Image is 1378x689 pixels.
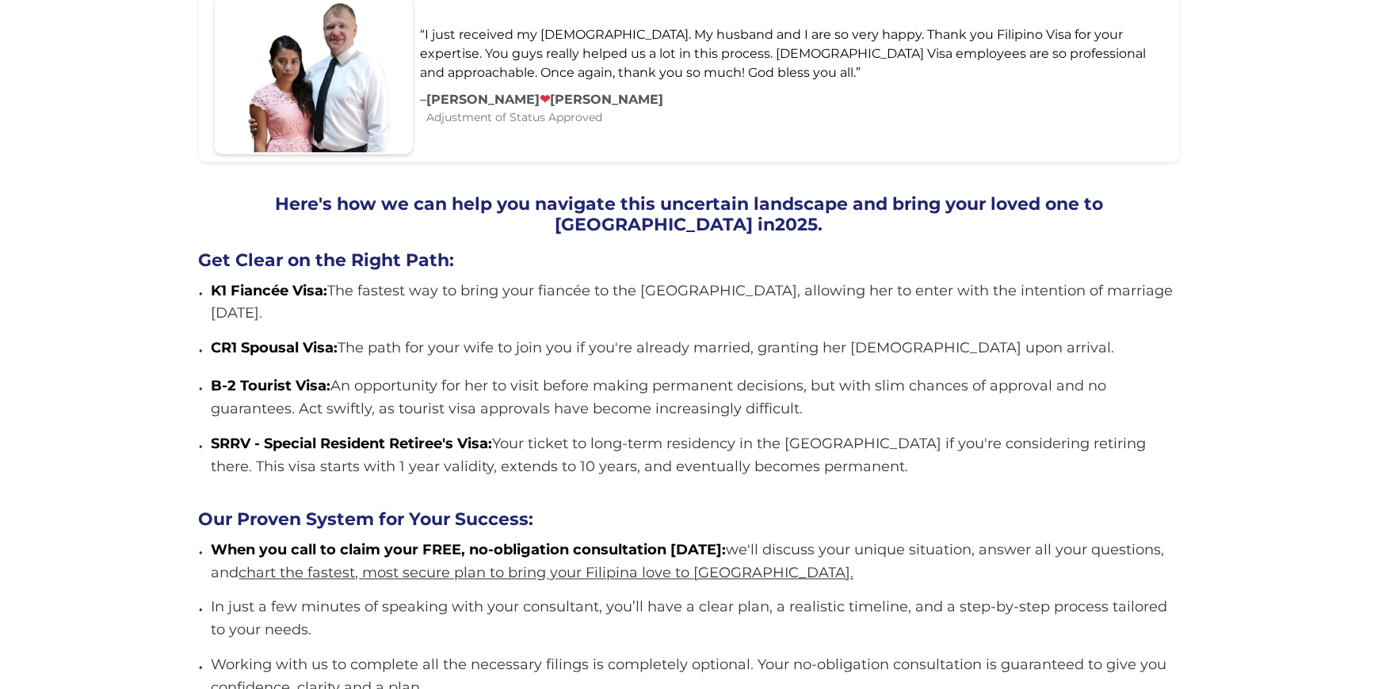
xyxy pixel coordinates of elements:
p: In just a few minutes of speaking with your consultant, you’ll have a clear plan, a realistic tim... [212,596,1180,642]
h2: Here's how we can help you navigate this uncertain landscape and bring your loved one to [GEOGRAP... [199,194,1180,235]
h3: Get Clear on the Right Path: [199,251,1180,272]
span: • [199,375,204,402]
p: we'll discuss your unique situation, answer all your questions, and [212,539,1180,585]
strong: SRRV - Special Resident Retiree's Visa: [212,436,493,453]
p: The fastest way to bring your fiancée to the [GEOGRAPHIC_DATA], allowing her to enter with the in... [212,280,1180,326]
strong: CR1 Spousal Visa: [212,340,338,357]
span: • [199,337,204,364]
p: Your ticket to long-term residency in the [GEOGRAPHIC_DATA] if you're considering retiring there.... [212,433,1180,479]
span: • [199,539,204,565]
span: • [199,596,204,622]
p: [PERSON_NAME] [PERSON_NAME] [427,90,664,109]
p: Adjustment of Status Approved [427,109,664,126]
strong: K1 Fiancée Visa: [212,283,328,300]
p: – [421,90,427,126]
span: ❤ [540,92,551,107]
p: “I just received my [DEMOGRAPHIC_DATA]. My husband and I are so very happy. Thank you Filipino Vi... [421,25,1172,82]
p: The path for your wife to join you if you're already married, granting her [DEMOGRAPHIC_DATA] upo... [212,337,1115,360]
p: An opportunity for her to visit before making permanent decisions, but with slim chances of appro... [212,375,1180,421]
a: chart the fastest, most secure plan to bring your Filipina love to [GEOGRAPHIC_DATA]. [239,565,854,582]
span: • [199,280,204,306]
span: • [199,433,204,459]
strong: B-2 Tourist Visa: [212,378,331,395]
span: 2025 [776,214,819,235]
span: • [199,654,204,680]
h2: Our Proven System for Your Success: [199,510,1180,531]
strong: When you call to claim your FREE, no-obligation consultation [DATE]: [212,542,727,559]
